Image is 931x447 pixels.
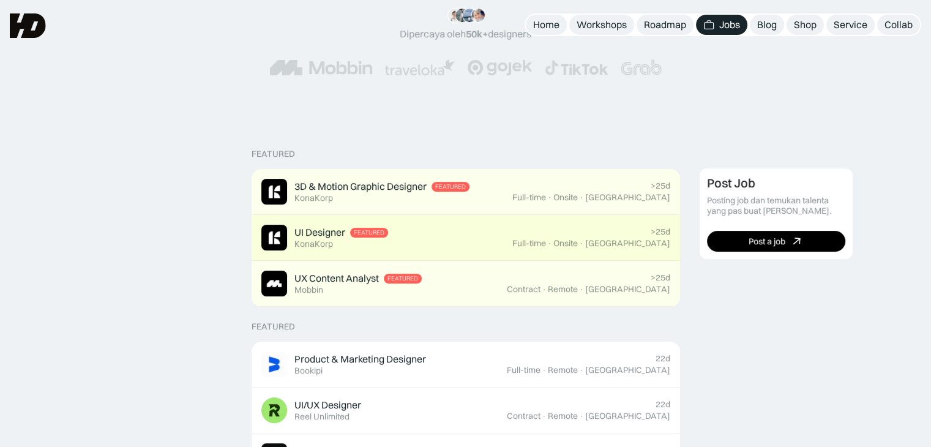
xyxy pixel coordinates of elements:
[644,18,686,31] div: Roadmap
[750,15,784,35] a: Blog
[569,15,634,35] a: Workshops
[252,342,680,388] a: Job ImageProduct & Marketing DesignerBookipi22dFull-time·Remote·[GEOGRAPHIC_DATA]
[696,15,747,35] a: Jobs
[656,353,670,364] div: 22d
[547,238,552,249] div: ·
[507,284,540,295] div: Contract
[252,388,680,434] a: Job ImageUI/UX DesignerReel Unlimited22dContract·Remote·[GEOGRAPHIC_DATA]
[252,261,680,307] a: Job ImageUX Content AnalystFeaturedMobbin>25dContract·Remote·[GEOGRAPHIC_DATA]
[435,183,466,190] div: Featured
[577,18,627,31] div: Workshops
[252,215,680,261] a: Job ImageUI DesignerFeaturedKonaKorp>25dFull-time·Onsite·[GEOGRAPHIC_DATA]
[651,227,670,237] div: >25d
[579,411,584,421] div: ·
[542,284,547,295] div: ·
[585,284,670,295] div: [GEOGRAPHIC_DATA]
[294,366,323,376] div: Bookipi
[877,15,920,35] a: Collab
[533,18,559,31] div: Home
[707,195,845,216] div: Posting job dan temukan talenta yang pas buat [PERSON_NAME].
[553,238,578,249] div: Onsite
[707,231,845,252] a: Post a job
[585,411,670,421] div: [GEOGRAPHIC_DATA]
[651,181,670,191] div: >25d
[834,18,867,31] div: Service
[261,271,287,296] img: Job Image
[294,399,361,411] div: UI/UX Designer
[579,365,584,375] div: ·
[719,18,740,31] div: Jobs
[579,284,584,295] div: ·
[794,18,817,31] div: Shop
[400,28,531,40] div: Dipercaya oleh designers
[261,225,287,250] img: Job Image
[579,192,584,203] div: ·
[507,365,540,375] div: Full-time
[656,399,670,410] div: 22d
[526,15,567,35] a: Home
[354,229,384,236] div: Featured
[651,272,670,283] div: >25d
[585,192,670,203] div: [GEOGRAPHIC_DATA]
[294,353,426,366] div: Product & Marketing Designer
[707,176,755,190] div: Post Job
[787,15,824,35] a: Shop
[548,411,578,421] div: Remote
[387,275,418,282] div: Featured
[585,238,670,249] div: [GEOGRAPHIC_DATA]
[542,411,547,421] div: ·
[548,365,578,375] div: Remote
[252,149,295,159] div: Featured
[637,15,694,35] a: Roadmap
[553,192,578,203] div: Onsite
[579,238,584,249] div: ·
[512,238,546,249] div: Full-time
[294,239,333,249] div: KonaKorp
[826,15,875,35] a: Service
[261,179,287,205] img: Job Image
[884,18,913,31] div: Collab
[507,411,540,421] div: Contract
[294,226,345,239] div: UI Designer
[757,18,777,31] div: Blog
[261,351,287,377] img: Job Image
[294,193,333,203] div: KonaKorp
[294,272,379,285] div: UX Content Analyst
[548,284,578,295] div: Remote
[294,180,427,193] div: 3D & Motion Graphic Designer
[542,365,547,375] div: ·
[466,28,488,40] span: 50k+
[547,192,552,203] div: ·
[294,285,323,295] div: Mobbin
[512,192,546,203] div: Full-time
[252,169,680,215] a: Job Image3D & Motion Graphic DesignerFeaturedKonaKorp>25dFull-time·Onsite·[GEOGRAPHIC_DATA]
[585,365,670,375] div: [GEOGRAPHIC_DATA]
[252,321,295,332] div: Featured
[261,397,287,423] img: Job Image
[294,411,350,422] div: Reel Unlimited
[749,236,785,247] div: Post a job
